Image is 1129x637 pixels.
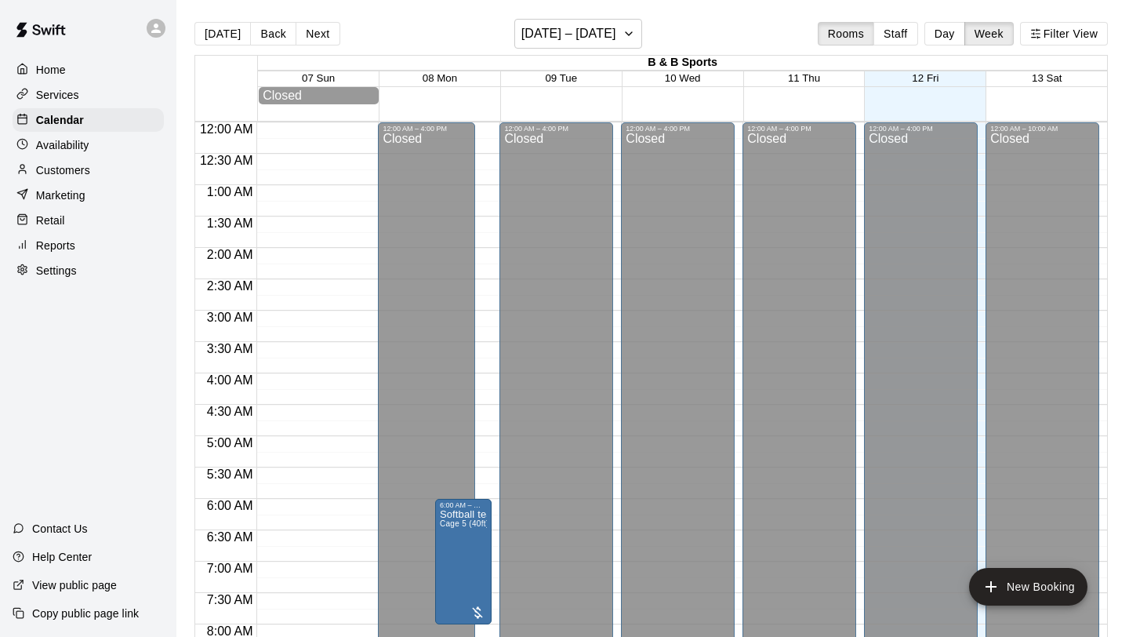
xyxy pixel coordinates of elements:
[203,468,257,481] span: 5:30 AM
[665,72,701,84] button: 10 Wed
[32,549,92,565] p: Help Center
[13,108,164,132] a: Calendar
[440,519,489,528] span: Cage 5 (40ft)
[296,22,339,45] button: Next
[440,501,487,509] div: 6:00 AM – 8:00 AM
[13,234,164,257] a: Reports
[969,568,1087,606] button: add
[423,72,457,84] button: 08 Mon
[36,137,89,153] p: Availability
[435,499,492,624] div: 6:00 AM – 8:00 AM: Softball team $100 due
[203,562,257,575] span: 7:00 AM
[13,58,164,82] a: Home
[302,72,335,84] button: 07 Sun
[203,311,257,324] span: 3:00 AM
[964,22,1014,45] button: Week
[13,259,164,282] a: Settings
[1032,72,1062,84] button: 13 Sat
[36,238,75,253] p: Reports
[203,405,257,418] span: 4:30 AM
[36,87,79,103] p: Services
[13,209,164,232] a: Retail
[626,125,730,133] div: 12:00 AM – 4:00 PM
[203,373,257,387] span: 4:00 AM
[521,23,616,45] h6: [DATE] – [DATE]
[504,125,608,133] div: 12:00 AM – 4:00 PM
[32,606,139,621] p: Copy public page link
[203,436,257,450] span: 5:00 AM
[258,56,1107,71] div: B & B Sports
[1020,22,1108,45] button: Filter View
[32,521,88,537] p: Contact Us
[818,22,874,45] button: Rooms
[924,22,965,45] button: Day
[36,263,77,278] p: Settings
[788,72,820,84] button: 11 Thu
[196,154,257,167] span: 12:30 AM
[990,125,1095,133] div: 12:00 AM – 10:00 AM
[203,279,257,293] span: 2:30 AM
[263,89,375,103] div: Closed
[869,125,973,133] div: 12:00 AM – 4:00 PM
[747,125,851,133] div: 12:00 AM – 4:00 PM
[203,593,257,606] span: 7:30 AM
[203,530,257,544] span: 6:30 AM
[203,217,257,230] span: 1:30 AM
[36,112,84,128] p: Calendar
[13,184,164,207] a: Marketing
[13,83,164,107] a: Services
[13,133,164,157] a: Availability
[32,577,117,593] p: View public page
[203,342,257,355] span: 3:30 AM
[36,213,65,228] p: Retail
[873,22,918,45] button: Staff
[36,162,90,178] p: Customers
[514,19,642,49] button: [DATE] – [DATE]
[383,125,470,133] div: 12:00 AM – 4:00 PM
[36,187,85,203] p: Marketing
[203,185,257,198] span: 1:00 AM
[203,248,257,261] span: 2:00 AM
[196,122,257,136] span: 12:00 AM
[545,72,577,84] button: 09 Tue
[250,22,296,45] button: Back
[13,158,164,182] a: Customers
[194,22,251,45] button: [DATE]
[203,499,257,512] span: 6:00 AM
[36,62,66,78] p: Home
[912,72,938,84] button: 12 Fri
